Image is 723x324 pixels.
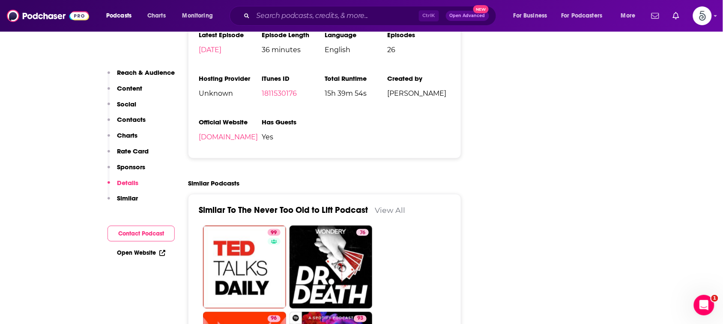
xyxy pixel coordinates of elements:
div: Search podcasts, credits, & more... [238,6,505,26]
a: Charts [142,9,171,23]
span: Open Advanced [450,14,485,18]
span: Podcasts [106,10,131,22]
span: 99 [271,229,277,237]
p: Details [117,179,138,187]
span: More [621,10,636,22]
button: Reach & Audience [108,68,175,84]
iframe: Intercom live chat [694,295,714,315]
a: Similar To The Never Too Old to Lift Podcast [199,205,368,215]
button: Open AdvancedNew [446,11,489,21]
a: 93 [354,315,367,322]
h3: Has Guests [262,118,325,126]
a: 1811530176 [262,89,297,97]
span: Yes [262,133,325,141]
span: Logged in as Spiral5-G2 [693,6,712,25]
h3: Official Website [199,118,262,126]
button: Details [108,179,138,194]
img: Podchaser - Follow, Share and Rate Podcasts [7,8,89,24]
button: Contact Podcast [108,226,175,242]
p: Similar [117,194,138,202]
h3: Created by [388,74,451,82]
span: 76 [360,229,365,237]
a: View All [375,206,405,215]
p: Contacts [117,115,146,124]
button: Rate Card [108,147,149,163]
span: 26 [388,46,451,54]
button: Show profile menu [693,6,712,25]
button: open menu [176,9,224,23]
p: Reach & Audience [117,68,175,77]
h3: Total Runtime [325,74,388,82]
h2: Similar Podcasts [188,179,239,187]
span: For Business [514,10,547,22]
button: Sponsors [108,163,145,179]
button: open menu [615,9,646,23]
p: Sponsors [117,163,145,171]
span: 93 [357,315,363,323]
button: Contacts [108,115,146,131]
button: Charts [108,131,137,147]
h3: Episodes [388,31,451,39]
a: 96 [268,315,281,322]
img: User Profile [693,6,712,25]
p: Social [117,100,136,108]
a: Open Website [117,249,165,256]
span: Unknown [199,89,262,97]
span: For Podcasters [562,10,603,22]
h3: Language [325,31,388,39]
button: open menu [508,9,558,23]
button: Social [108,100,136,116]
span: English [325,46,388,54]
button: Similar [108,194,138,210]
input: Search podcasts, credits, & more... [253,9,419,23]
button: Content [108,84,142,100]
h3: Hosting Provider [199,74,262,82]
span: 1 [711,295,718,302]
a: [DOMAIN_NAME] [199,133,258,141]
button: open menu [556,9,615,23]
h3: Latest Episode [199,31,262,39]
span: [PERSON_NAME] [388,89,451,97]
a: Show notifications dropdown [669,9,683,23]
span: Charts [147,10,166,22]
a: 99 [203,226,286,309]
span: Ctrl K [419,10,439,21]
button: open menu [100,9,143,23]
span: New [473,5,489,13]
a: 99 [268,229,281,236]
span: 36 minutes [262,46,325,54]
a: 76 [356,229,369,236]
h3: Episode Length [262,31,325,39]
p: Rate Card [117,147,149,155]
span: 96 [271,315,277,323]
h3: iTunes ID [262,74,325,82]
p: Charts [117,131,137,139]
a: 76 [290,226,373,309]
span: 15h 39m 54s [325,89,388,97]
a: Show notifications dropdown [648,9,663,23]
span: Monitoring [182,10,213,22]
a: [DATE] [199,46,221,54]
p: Content [117,84,142,92]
